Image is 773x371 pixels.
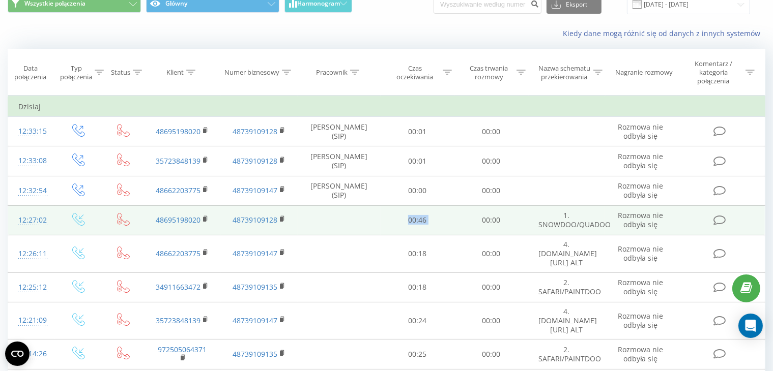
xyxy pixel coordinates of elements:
[381,117,454,146] td: 00:01
[454,176,528,205] td: 00:00
[233,185,277,195] a: 48739109147
[528,205,605,235] td: 1. SNOWDOO/QUADOO
[298,117,381,146] td: [PERSON_NAME] (SIP)
[381,339,454,369] td: 00:25
[390,64,440,81] div: Czas oczekiwania
[156,127,201,136] a: 48695198020
[454,339,528,369] td: 00:00
[618,277,663,296] span: Rozmowa nie odbyła się
[454,205,528,235] td: 00:00
[156,185,201,195] a: 48662203775
[528,302,605,339] td: 4. [DOMAIN_NAME][URL] ALT
[166,68,184,77] div: Klient
[233,127,277,136] a: 48739109128
[381,146,454,176] td: 00:01
[233,215,277,225] a: 48739109128
[618,122,663,141] span: Rozmowa nie odbyła się
[537,64,591,81] div: Nazwa schematu przekierowania
[381,302,454,339] td: 00:24
[18,277,45,297] div: 12:25:12
[454,272,528,302] td: 00:00
[618,181,663,200] span: Rozmowa nie odbyła się
[18,311,45,330] div: 12:21:09
[233,316,277,325] a: 48739109147
[683,59,743,85] div: Komentarz / kategoria połączenia
[8,97,765,117] td: Dzisiaj
[615,68,673,77] div: Nagranie rozmowy
[18,181,45,201] div: 12:32:54
[298,146,381,176] td: [PERSON_NAME] (SIP)
[618,151,663,170] span: Rozmowa nie odbyła się
[454,302,528,339] td: 00:00
[381,272,454,302] td: 00:18
[158,345,207,354] a: 972505064371
[528,235,605,273] td: 4. [DOMAIN_NAME][URL] ALT
[156,282,201,292] a: 34911663472
[454,117,528,146] td: 00:00
[233,349,277,359] a: 48739109135
[8,64,52,81] div: Data połączenia
[381,235,454,273] td: 00:18
[18,344,45,364] div: 12:14:26
[18,121,45,141] div: 12:33:15
[233,282,277,292] a: 48739109135
[18,151,45,171] div: 12:33:08
[156,249,201,258] a: 48662203775
[618,244,663,263] span: Rozmowa nie odbyła się
[18,210,45,230] div: 12:27:02
[528,272,605,302] td: 2. SAFARI/PAINTDOO
[618,210,663,229] span: Rozmowa nie odbyła się
[381,176,454,205] td: 00:00
[618,345,663,363] span: Rozmowa nie odbyła się
[18,244,45,264] div: 12:26:11
[111,68,130,77] div: Status
[156,156,201,166] a: 35723848139
[60,64,92,81] div: Typ połączenia
[454,146,528,176] td: 00:00
[156,215,201,225] a: 48695198020
[738,314,763,338] div: Open Intercom Messenger
[5,342,30,366] button: Open CMP widget
[224,68,279,77] div: Numer biznesowy
[233,249,277,258] a: 48739109147
[156,316,201,325] a: 35723848139
[233,156,277,166] a: 48739109128
[563,28,765,38] a: Kiedy dane mogą różnić się od danych z innych systemów
[381,205,454,235] td: 00:46
[316,68,348,77] div: Pracownik
[618,311,663,330] span: Rozmowa nie odbyła się
[528,339,605,369] td: 2. SAFARI/PAINTDOO
[298,176,381,205] td: [PERSON_NAME] (SIP)
[464,64,514,81] div: Czas trwania rozmowy
[454,235,528,273] td: 00:00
